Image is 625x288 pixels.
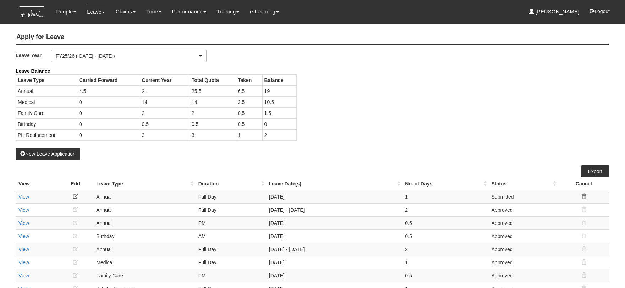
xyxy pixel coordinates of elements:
td: 0 [262,118,296,129]
td: PH Replacement [16,129,77,140]
td: [DATE] [266,216,402,229]
td: PM [196,269,266,282]
td: 0 [77,129,140,140]
a: View [18,207,29,213]
a: Performance [172,4,206,20]
td: Annual [93,203,195,216]
div: FY25/26 ([DATE] - [DATE]) [56,52,198,60]
td: Full Day [196,190,266,203]
th: Total Quota [190,74,236,85]
td: [DATE] [266,190,402,203]
td: 0.5 [402,269,488,282]
th: Balance [262,74,296,85]
td: 19 [262,85,296,96]
td: 0.5 [190,118,236,129]
a: People [56,4,77,20]
button: Logout [585,3,615,20]
th: Leave Type [16,74,77,85]
td: 14 [190,96,236,107]
a: [PERSON_NAME] [529,4,580,20]
td: 0.5 [140,118,190,129]
th: Edit [57,177,94,190]
td: Birthday [93,229,195,243]
td: Full Day [196,243,266,256]
a: View [18,247,29,252]
td: [DATE] [266,256,402,269]
td: [DATE] [266,269,402,282]
button: New Leave Application [16,148,80,160]
td: 0.5 [236,118,262,129]
label: Leave Year [16,50,51,60]
td: AM [196,229,266,243]
a: Leave [87,4,105,20]
th: Leave Date(s) : activate to sort column ascending [266,177,402,190]
td: 6.5 [236,85,262,96]
th: No. of Days : activate to sort column ascending [402,177,488,190]
td: Medical [93,256,195,269]
td: 0.5 [402,229,488,243]
a: Export [581,165,609,177]
a: View [18,273,29,278]
td: 1 [402,190,488,203]
td: 21 [140,85,190,96]
td: 3 [190,129,236,140]
td: 3 [140,129,190,140]
td: 0.5 [402,216,488,229]
td: Annual [93,216,195,229]
a: View [18,220,29,226]
td: Submitted [489,190,558,203]
td: Approved [489,216,558,229]
td: Birthday [16,118,77,129]
th: Duration : activate to sort column ascending [196,177,266,190]
a: Claims [116,4,136,20]
td: [DATE] [266,229,402,243]
td: [DATE] - [DATE] [266,243,402,256]
th: View [16,177,57,190]
button: FY25/26 ([DATE] - [DATE]) [51,50,207,62]
a: Training [217,4,240,20]
td: Approved [489,243,558,256]
th: Cancel [558,177,609,190]
b: Leave Balance [16,68,50,74]
td: 0 [77,118,140,129]
td: PM [196,216,266,229]
td: Family Care [93,269,195,282]
a: View [18,194,29,200]
td: 0 [77,96,140,107]
td: 2 [402,203,488,216]
th: Status : activate to sort column ascending [489,177,558,190]
td: Approved [489,269,558,282]
td: 1.5 [262,107,296,118]
td: Annual [93,190,195,203]
th: Leave Type : activate to sort column ascending [93,177,195,190]
a: View [18,260,29,265]
td: [DATE] - [DATE] [266,203,402,216]
a: View [18,233,29,239]
td: Full Day [196,256,266,269]
td: Medical [16,96,77,107]
th: Current Year [140,74,190,85]
td: Annual [16,85,77,96]
td: 0.5 [236,107,262,118]
td: 0 [77,107,140,118]
a: e-Learning [250,4,279,20]
td: 1 [402,256,488,269]
td: Approved [489,229,558,243]
td: Family Care [16,107,77,118]
td: Approved [489,203,558,216]
th: Carried Forward [77,74,140,85]
td: 2 [190,107,236,118]
td: Approved [489,256,558,269]
td: 2 [402,243,488,256]
th: Taken [236,74,262,85]
td: 2 [262,129,296,140]
td: 4.5 [77,85,140,96]
td: Annual [93,243,195,256]
a: Time [146,4,161,20]
td: 1 [236,129,262,140]
td: 3.5 [236,96,262,107]
td: 10.5 [262,96,296,107]
td: 2 [140,107,190,118]
td: 14 [140,96,190,107]
td: 25.5 [190,85,236,96]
